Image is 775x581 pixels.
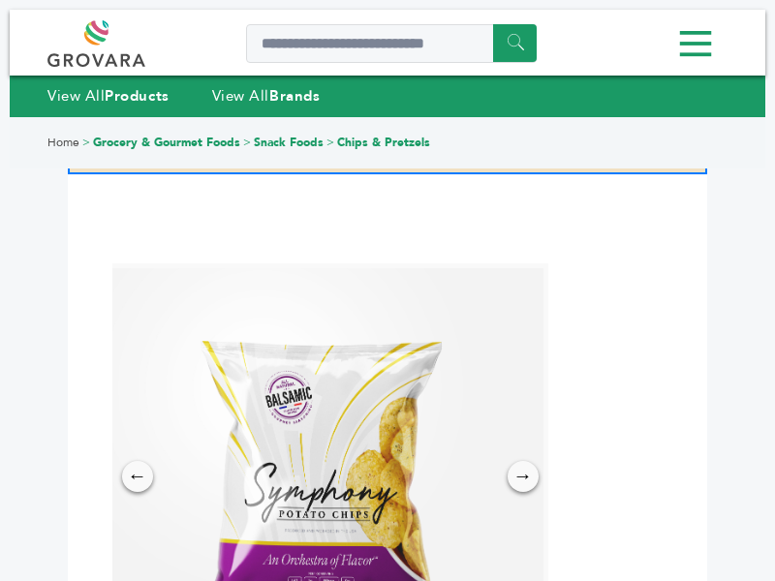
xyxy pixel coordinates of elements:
[105,86,169,106] strong: Products
[269,86,320,106] strong: Brands
[47,22,728,66] div: Menu
[246,24,537,63] input: Search a product or brand...
[508,461,539,492] div: →
[212,86,321,106] a: View AllBrands
[82,135,90,150] span: >
[47,86,170,106] a: View AllProducts
[254,135,324,150] a: Snack Foods
[47,135,79,150] a: Home
[243,135,251,150] span: >
[93,135,240,150] a: Grocery & Gourmet Foods
[122,461,153,492] div: ←
[337,135,430,150] a: Chips & Pretzels
[326,135,334,150] span: >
